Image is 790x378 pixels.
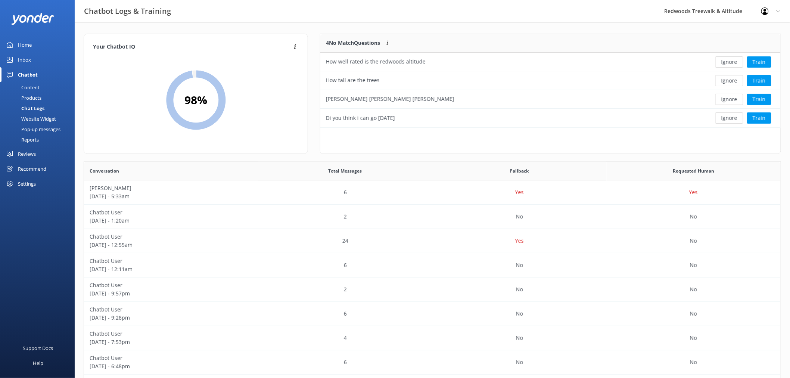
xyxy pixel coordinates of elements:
[84,229,781,253] div: row
[4,82,40,93] div: Content
[329,167,362,174] span: Total Messages
[84,180,781,205] div: row
[84,302,781,326] div: row
[84,326,781,350] div: row
[18,37,32,52] div: Home
[715,94,743,105] button: Ignore
[4,114,75,124] a: Website Widget
[90,354,253,362] p: Chatbot User
[747,56,771,68] button: Train
[326,76,380,84] div: How tall are the trees
[90,362,253,371] p: [DATE] - 6:48pm
[4,124,60,134] div: Pop-up messages
[184,91,207,109] h2: 98 %
[90,233,253,241] p: Chatbot User
[90,167,119,174] span: Conversation
[747,94,771,105] button: Train
[510,167,529,174] span: Fallback
[689,188,698,196] p: Yes
[90,184,253,192] p: [PERSON_NAME]
[33,356,43,371] div: Help
[326,114,395,122] div: Di you think i can go [DATE]
[11,13,54,25] img: yonder-white-logo.png
[690,237,697,245] p: No
[326,58,426,66] div: How well rated is the redwoods altitude
[516,285,523,294] p: No
[4,114,56,124] div: Website Widget
[344,213,347,221] p: 2
[690,334,697,342] p: No
[4,134,75,145] a: Reports
[18,52,31,67] div: Inbox
[320,53,781,71] div: row
[4,93,75,103] a: Products
[326,39,380,47] p: 4 No Match Questions
[84,205,781,229] div: row
[516,213,523,221] p: No
[516,334,523,342] p: No
[515,188,524,196] p: Yes
[90,281,253,289] p: Chatbot User
[320,109,781,127] div: row
[4,103,75,114] a: Chat Logs
[18,161,46,176] div: Recommend
[84,253,781,278] div: row
[18,67,38,82] div: Chatbot
[690,261,697,269] p: No
[326,95,454,103] div: [PERSON_NAME] [PERSON_NAME] [PERSON_NAME]
[84,278,781,302] div: row
[320,71,781,90] div: row
[747,75,771,86] button: Train
[90,338,253,346] p: [DATE] - 7:53pm
[715,112,743,124] button: Ignore
[344,310,347,318] p: 6
[23,341,53,356] div: Support Docs
[90,314,253,322] p: [DATE] - 9:28pm
[4,103,44,114] div: Chat Logs
[90,330,253,338] p: Chatbot User
[516,261,523,269] p: No
[320,53,781,127] div: grid
[90,217,253,225] p: [DATE] - 1:20am
[715,75,743,86] button: Ignore
[90,241,253,249] p: [DATE] - 12:55am
[690,358,697,366] p: No
[90,289,253,298] p: [DATE] - 9:57pm
[747,112,771,124] button: Train
[516,358,523,366] p: No
[342,237,348,245] p: 24
[320,90,781,109] div: row
[18,176,36,191] div: Settings
[515,237,524,245] p: Yes
[4,134,39,145] div: Reports
[344,261,347,269] p: 6
[93,43,292,51] h4: Your Chatbot IQ
[344,358,347,366] p: 6
[84,350,781,375] div: row
[344,285,347,294] p: 2
[90,192,253,201] p: [DATE] - 5:33am
[18,146,36,161] div: Reviews
[516,310,523,318] p: No
[84,5,171,17] h3: Chatbot Logs & Training
[690,310,697,318] p: No
[673,167,714,174] span: Requested Human
[344,334,347,342] p: 4
[90,306,253,314] p: Chatbot User
[344,188,347,196] p: 6
[690,213,697,221] p: No
[690,285,697,294] p: No
[90,208,253,217] p: Chatbot User
[4,82,75,93] a: Content
[715,56,743,68] button: Ignore
[4,124,75,134] a: Pop-up messages
[4,93,41,103] div: Products
[90,265,253,273] p: [DATE] - 12:11am
[90,257,253,265] p: Chatbot User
